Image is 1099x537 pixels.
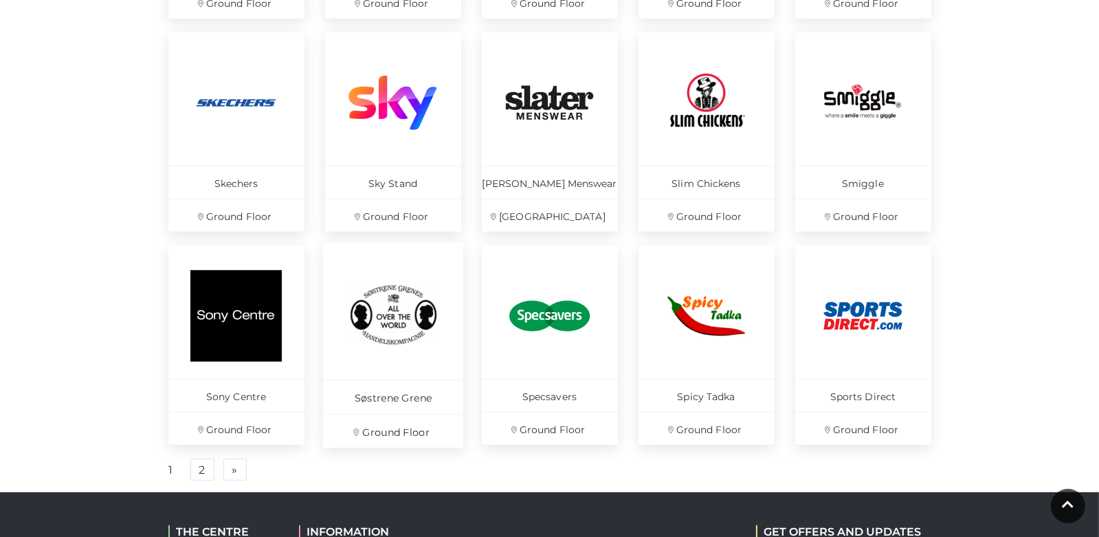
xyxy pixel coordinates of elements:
p: Søstrene Grene [323,380,463,413]
p: Ground Floor [168,412,304,445]
p: Ground Floor [168,199,304,232]
p: Ground Floor [639,199,775,232]
a: Slim Chickens Ground Floor [639,32,775,232]
p: Ground Floor [639,412,775,445]
p: Ground Floor [795,199,931,232]
a: Skechers Ground Floor [168,32,304,232]
p: Sky Stand [325,166,461,199]
a: Sky Stand Ground Floor [325,32,461,232]
p: Sports Direct [795,379,931,412]
a: 2 [190,459,214,481]
p: Ground Floor [325,199,461,232]
p: Spicy Tadka [639,379,775,412]
a: Smiggle Ground Floor [795,32,931,232]
a: Sony Centre Ground Floor [168,245,304,445]
a: Søstrene Grene Ground Floor [323,243,463,448]
p: Ground Floor [482,412,618,445]
a: Sports Direct Ground Floor [795,245,931,445]
span: » [232,465,238,474]
p: [PERSON_NAME] Menswear [482,166,618,199]
p: Sony Centre [168,379,304,412]
a: 1 [161,459,181,481]
p: Smiggle [795,166,931,199]
a: Spicy Tadka Ground Floor [639,245,775,445]
p: [GEOGRAPHIC_DATA] [482,199,618,232]
a: Specsavers Ground Floor [482,245,618,445]
p: Slim Chickens [639,166,775,199]
p: Skechers [168,166,304,199]
p: Specsavers [482,379,618,412]
a: Next [223,459,247,481]
p: Ground Floor [795,412,931,445]
a: [PERSON_NAME] Menswear [GEOGRAPHIC_DATA] [482,32,618,232]
p: Ground Floor [323,414,463,448]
